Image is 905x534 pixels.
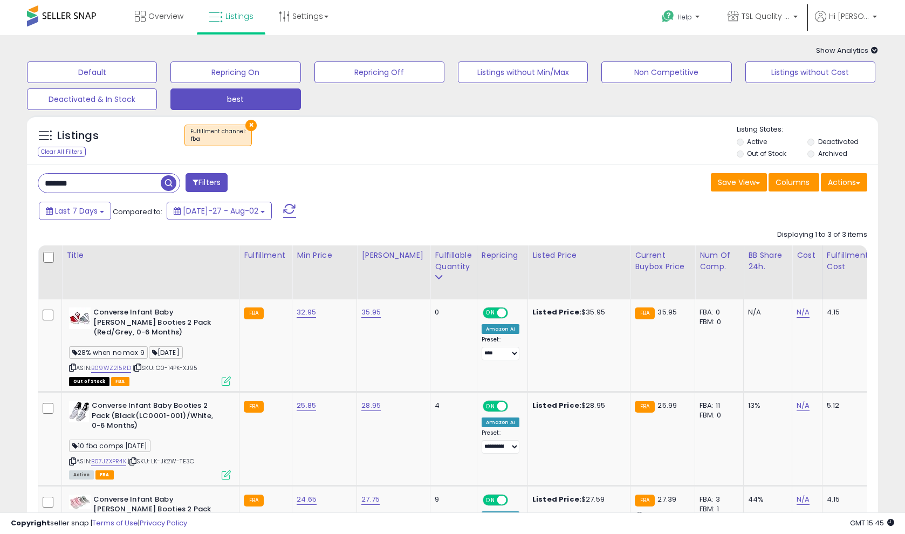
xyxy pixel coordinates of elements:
img: 41j0lqctj6L._SL40_.jpg [69,401,89,422]
div: Num of Comp. [700,250,739,272]
span: Help [677,12,692,22]
a: 24.65 [297,494,317,505]
span: Listings [225,11,253,22]
div: Listed Price [532,250,626,261]
span: [DATE]-27 - Aug-02 [183,206,258,216]
span: 25.99 [657,400,677,410]
strong: Copyright [11,518,50,528]
div: N/A [748,307,784,317]
div: Cost [797,250,818,261]
button: Listings without Cost [745,61,875,83]
label: Out of Stock [747,149,786,158]
span: Columns [776,177,810,188]
button: Save View [711,173,767,191]
div: 4.15 [827,307,865,317]
div: FBA: 11 [700,401,735,410]
div: seller snap | | [11,518,187,529]
span: ON [484,495,497,504]
button: Listings without Min/Max [458,61,588,83]
span: 28% when no max 9 [69,346,148,359]
button: Repricing Off [314,61,444,83]
label: Archived [818,149,847,158]
span: TSL Quality Products [742,11,790,22]
small: FBA [635,401,655,413]
span: OFF [506,402,523,411]
div: Preset: [482,336,519,360]
button: best [170,88,300,110]
small: FBA [244,401,264,413]
div: Preset: [482,429,519,454]
span: Fulfillment channel : [190,127,246,143]
span: Show Analytics [816,45,878,56]
small: FBA [244,495,264,506]
div: 0 [435,307,468,317]
button: Deactivated & In Stock [27,88,157,110]
i: Get Help [661,10,675,23]
div: ASIN: [69,401,231,478]
div: $35.95 [532,307,622,317]
a: 32.95 [297,307,316,318]
div: FBM: 0 [700,317,735,327]
div: fba [190,135,246,143]
span: | SKU: LK-JK2W-TE3C [128,457,194,465]
span: OFF [506,495,523,504]
div: FBA: 3 [700,495,735,504]
b: Converse Infant Baby Booties 2 Pack (Black(LC0001-001)/White, 0-6 Months) [92,401,223,434]
a: 28.95 [361,400,381,411]
small: FBA [244,307,264,319]
div: Current Buybox Price [635,250,690,272]
span: OFF [506,309,523,318]
a: N/A [797,307,810,318]
a: Privacy Policy [140,518,187,528]
a: Hi [PERSON_NAME] [815,11,877,35]
button: Columns [769,173,819,191]
span: Last 7 Days [55,206,98,216]
button: [DATE]-27 - Aug-02 [167,202,272,220]
button: Repricing On [170,61,300,83]
b: Listed Price: [532,400,581,410]
div: Repricing [482,250,523,261]
span: ON [484,309,497,318]
div: 44% [748,495,784,504]
small: FBA [635,307,655,319]
label: Deactivated [818,137,859,146]
div: FBM: 0 [700,410,735,420]
div: BB Share 24h. [748,250,787,272]
b: Converse Infant Baby [PERSON_NAME] Booties 2 Pack (Pink(MC0001)/Grey, 0-6 Months) [93,495,224,528]
div: Amazon AI [482,324,519,334]
p: Listing States: [737,125,878,135]
b: Listed Price: [532,307,581,317]
div: Fulfillment [244,250,287,261]
div: $27.59 [532,495,622,504]
span: 35.95 [657,307,677,317]
div: Min Price [297,250,352,261]
div: Amazon AI [482,417,519,427]
span: 27.39 [657,494,676,504]
div: $28.95 [532,401,622,410]
span: All listings currently available for purchase on Amazon [69,470,94,480]
div: FBA: 0 [700,307,735,317]
a: Terms of Use [92,518,138,528]
a: N/A [797,494,810,505]
button: Non Competitive [601,61,731,83]
div: 5.12 [827,401,865,410]
button: Default [27,61,157,83]
a: 35.95 [361,307,381,318]
img: 418FxTDCJ4L._SL40_.jpg [69,495,91,509]
label: Active [747,137,767,146]
span: | SKU: C0-14PK-XJ95 [133,364,197,372]
span: 2025-08-10 15:45 GMT [850,518,894,528]
a: Help [653,2,710,35]
small: FBA [635,495,655,506]
span: FBA [95,470,114,480]
span: FBA [111,377,129,386]
a: 27.75 [361,494,380,505]
button: Actions [821,173,867,191]
span: ON [484,402,497,411]
button: × [245,120,257,131]
div: [PERSON_NAME] [361,250,426,261]
div: 13% [748,401,784,410]
span: 10 fba comps [DATE] [69,440,150,452]
a: 25.85 [297,400,316,411]
div: Title [66,250,235,261]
